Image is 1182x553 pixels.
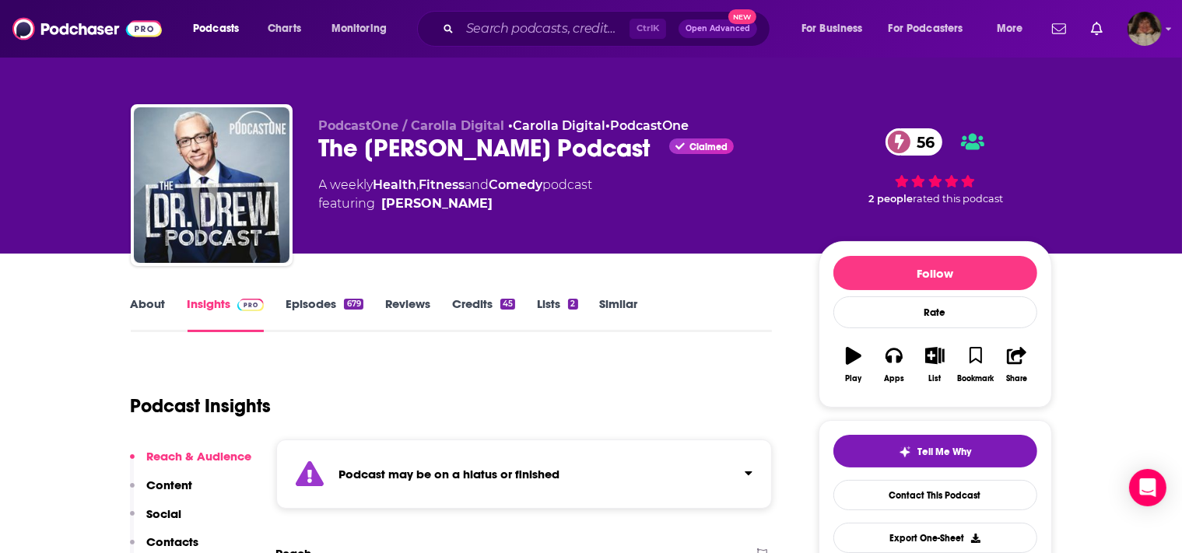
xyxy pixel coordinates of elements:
[134,107,289,263] img: The Dr. Drew Podcast
[12,14,162,44] img: Podchaser - Follow, Share and Rate Podcasts
[845,374,861,383] div: Play
[611,118,689,133] a: PodcastOne
[344,299,363,310] div: 679
[465,177,489,192] span: and
[339,467,560,481] strong: Podcast may be on a hiatus or finished
[193,18,239,40] span: Podcasts
[147,478,193,492] p: Content
[917,446,971,458] span: Tell Me Why
[689,143,728,151] span: Claimed
[130,506,182,535] button: Social
[452,296,515,332] a: Credits45
[1128,12,1162,46] img: User Profile
[884,374,904,383] div: Apps
[319,194,593,213] span: featuring
[997,18,1023,40] span: More
[268,18,301,40] span: Charts
[833,256,1037,290] button: Follow
[331,18,387,40] span: Monitoring
[258,16,310,41] a: Charts
[188,296,265,332] a: InsightsPodchaser Pro
[417,177,419,192] span: ,
[509,118,606,133] span: •
[929,374,942,383] div: List
[956,337,996,393] button: Bookmark
[514,118,606,133] a: Carolla Digital
[901,128,942,156] span: 56
[869,193,914,205] span: 2 people
[833,337,874,393] button: Play
[500,299,515,310] div: 45
[131,296,166,332] a: About
[1085,16,1109,42] a: Show notifications dropdown
[1128,12,1162,46] button: Show profile menu
[819,118,1052,215] div: 56 2 peoplerated this podcast
[679,19,757,38] button: Open AdvancedNew
[419,177,465,192] a: Fitness
[374,177,417,192] a: Health
[791,16,882,41] button: open menu
[130,449,252,478] button: Reach & Audience
[489,177,543,192] a: Comedy
[182,16,259,41] button: open menu
[833,523,1037,553] button: Export One-Sheet
[801,18,863,40] span: For Business
[568,299,577,310] div: 2
[874,337,914,393] button: Apps
[385,296,430,332] a: Reviews
[276,439,773,509] section: Click to expand status details
[321,16,407,41] button: open menu
[833,480,1037,510] a: Contact This Podcast
[319,118,505,133] span: PodcastOne / Carolla Digital
[147,506,182,521] p: Social
[606,118,689,133] span: •
[147,534,199,549] p: Contacts
[957,374,994,383] div: Bookmark
[914,193,1004,205] span: rated this podcast
[237,299,265,311] img: Podchaser Pro
[1129,469,1166,506] div: Open Intercom Messenger
[728,9,756,24] span: New
[899,446,911,458] img: tell me why sparkle
[147,449,252,464] p: Reach & Audience
[1128,12,1162,46] span: Logged in as angelport
[382,194,493,213] a: Dr. Drew Pinsky
[889,18,963,40] span: For Podcasters
[1046,16,1072,42] a: Show notifications dropdown
[986,16,1043,41] button: open menu
[537,296,577,332] a: Lists2
[996,337,1036,393] button: Share
[432,11,785,47] div: Search podcasts, credits, & more...
[131,394,272,418] h1: Podcast Insights
[460,16,630,41] input: Search podcasts, credits, & more...
[600,296,638,332] a: Similar
[833,435,1037,467] button: tell me why sparkleTell Me Why
[130,478,193,506] button: Content
[630,19,666,39] span: Ctrl K
[914,337,955,393] button: List
[886,128,942,156] a: 56
[1006,374,1027,383] div: Share
[319,176,593,213] div: A weekly podcast
[686,25,750,33] span: Open Advanced
[286,296,363,332] a: Episodes679
[879,16,986,41] button: open menu
[833,296,1037,328] div: Rate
